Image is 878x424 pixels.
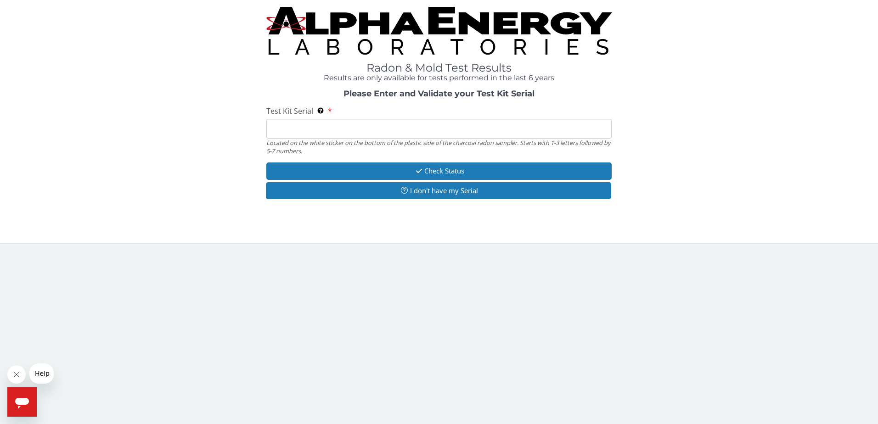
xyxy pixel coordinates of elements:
[266,182,612,199] button: I don't have my Serial
[266,139,612,156] div: Located on the white sticker on the bottom of the plastic side of the charcoal radon sampler. Sta...
[266,74,612,82] h4: Results are only available for tests performed in the last 6 years
[7,365,26,384] iframe: Close message
[266,162,612,179] button: Check Status
[266,7,612,55] img: TightCrop.jpg
[266,62,612,74] h1: Radon & Mold Test Results
[343,89,535,99] strong: Please Enter and Validate your Test Kit Serial
[7,387,37,417] iframe: Button to launch messaging window
[29,363,54,384] iframe: Message from company
[266,106,313,116] span: Test Kit Serial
